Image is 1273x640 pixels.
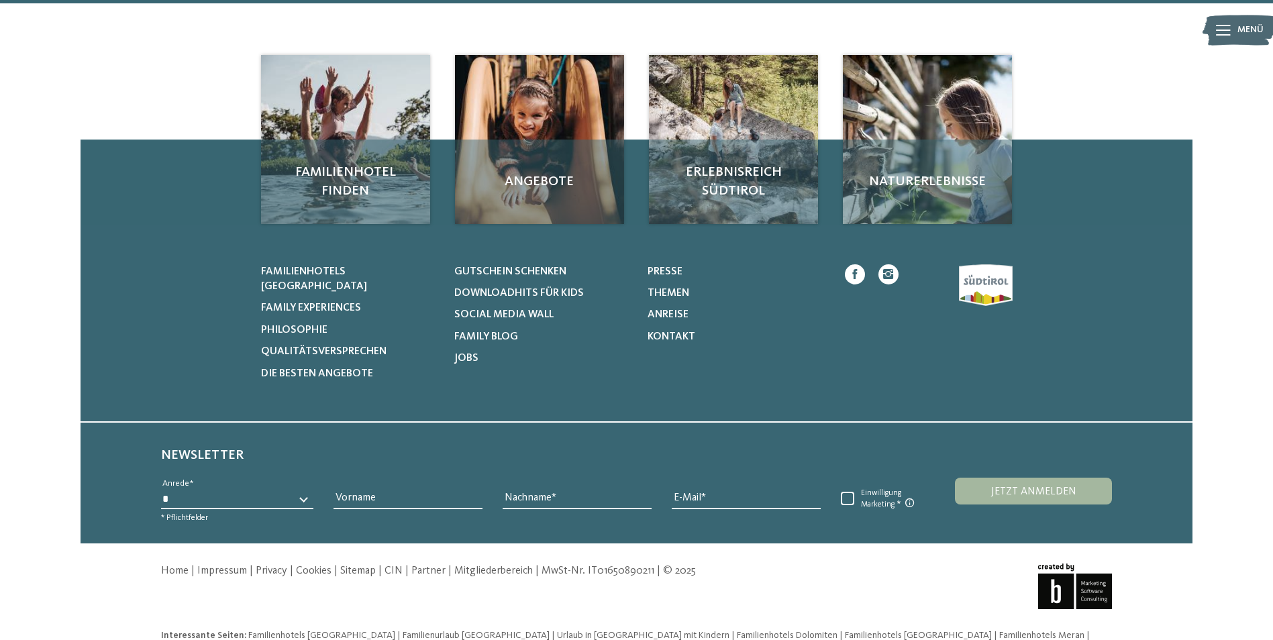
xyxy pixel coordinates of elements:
[405,566,409,576] span: |
[737,631,839,640] a: Familienhotels Dolomiten
[648,329,824,344] a: Kontakt
[649,55,818,224] img: Anreise zu den Familienhotels Südtirol
[662,163,805,201] span: Erlebnisreich Südtirol
[856,172,999,191] span: Naturerlebnisse
[454,286,631,301] a: Downloadhits für Kids
[454,566,533,576] a: Mitgliederbereich
[261,325,327,335] span: Philosophie
[261,323,438,337] a: Philosophie
[290,566,293,576] span: |
[161,566,189,576] a: Home
[468,172,611,191] span: Angebote
[557,631,729,640] span: Urlaub in [GEOGRAPHIC_DATA] mit Kindern
[657,566,660,576] span: |
[663,566,696,576] span: © 2025
[455,55,624,224] a: Anreise zu den Familienhotels Südtirol Angebote
[454,331,518,342] span: Family Blog
[454,351,631,366] a: Jobs
[261,346,387,357] span: Qualitätsversprechen
[1086,631,1090,640] span: |
[261,266,367,292] span: Familienhotels [GEOGRAPHIC_DATA]
[261,344,438,359] a: Qualitätsversprechen
[191,566,195,576] span: |
[261,55,430,224] a: Anreise zu den Familienhotels Südtirol Familienhotel finden
[552,631,555,640] span: |
[397,631,401,640] span: |
[385,566,403,576] a: CIN
[648,266,682,277] span: Presse
[648,286,824,301] a: Themen
[455,55,624,224] img: Anreise zu den Familienhotels Südtirol
[261,368,373,379] span: Die besten Angebote
[248,631,397,640] a: Familienhotels [GEOGRAPHIC_DATA]
[161,449,244,462] span: Newsletter
[334,566,338,576] span: |
[999,631,1084,640] span: Familienhotels Meran
[994,631,997,640] span: |
[955,478,1112,504] button: Jetzt anmelden
[256,566,287,576] a: Privacy
[454,353,478,364] span: Jobs
[454,329,631,344] a: Family Blog
[536,566,539,576] span: |
[454,307,631,322] a: Social Media Wall
[731,631,735,640] span: |
[448,566,452,576] span: |
[843,55,1012,224] a: Anreise zu den Familienhotels Südtirol Naturerlebnisse
[649,55,818,224] a: Anreise zu den Familienhotels Südtirol Erlebnisreich Südtirol
[378,566,382,576] span: |
[999,631,1086,640] a: Familienhotels Meran
[454,264,631,279] a: Gutschein schenken
[261,366,438,381] a: Die besten Angebote
[648,309,689,320] span: Anreise
[161,631,246,640] span: Interessante Seiten:
[845,631,994,640] a: Familienhotels [GEOGRAPHIC_DATA]
[261,303,361,313] span: Family Experiences
[274,163,417,201] span: Familienhotel finden
[737,631,837,640] span: Familienhotels Dolomiten
[843,55,1012,224] img: Anreise zu den Familienhotels Südtirol
[648,331,695,342] span: Kontakt
[454,309,554,320] span: Social Media Wall
[340,566,376,576] a: Sitemap
[557,631,731,640] a: Urlaub in [GEOGRAPHIC_DATA] mit Kindern
[648,307,824,322] a: Anreise
[542,566,654,576] span: MwSt-Nr. IT01650890211
[161,514,208,522] span: * Pflichtfelder
[991,486,1076,497] span: Jetzt anmelden
[197,566,247,576] a: Impressum
[454,288,584,299] span: Downloadhits für Kids
[845,631,992,640] span: Familienhotels [GEOGRAPHIC_DATA]
[296,566,332,576] a: Cookies
[261,264,438,295] a: Familienhotels [GEOGRAPHIC_DATA]
[403,631,552,640] a: Familienurlaub [GEOGRAPHIC_DATA]
[1038,564,1112,609] img: Brandnamic GmbH | Leading Hospitality Solutions
[248,631,395,640] span: Familienhotels [GEOGRAPHIC_DATA]
[648,264,824,279] a: Presse
[261,55,430,224] img: Anreise zu den Familienhotels Südtirol
[839,631,843,640] span: |
[261,301,438,315] a: Family Experiences
[411,566,446,576] a: Partner
[250,566,253,576] span: |
[454,266,566,277] span: Gutschein schenken
[403,631,550,640] span: Familienurlaub [GEOGRAPHIC_DATA]
[854,488,925,510] span: Einwilligung Marketing
[648,288,689,299] span: Themen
